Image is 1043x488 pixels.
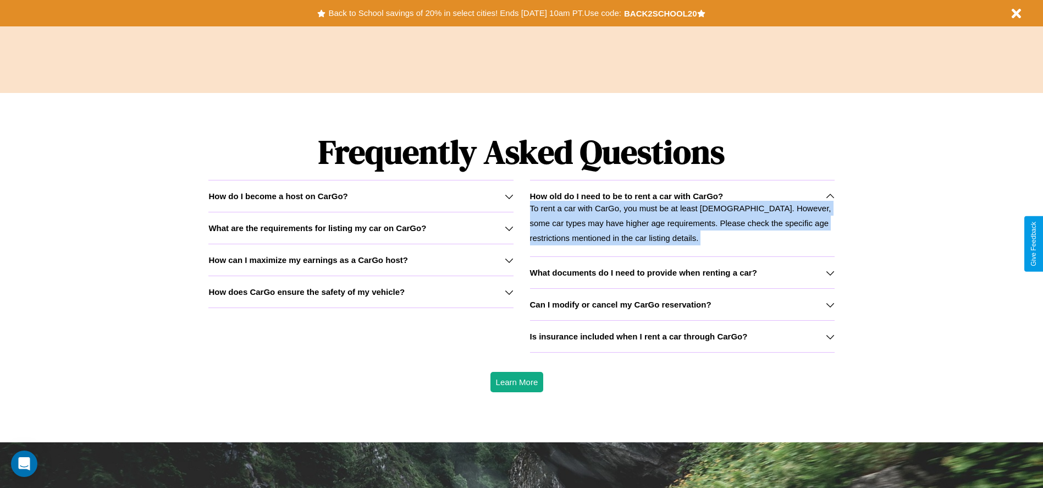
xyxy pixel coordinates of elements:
h3: What documents do I need to provide when renting a car? [530,268,757,277]
h3: How does CarGo ensure the safety of my vehicle? [208,287,405,297]
h3: How can I maximize my earnings as a CarGo host? [208,255,408,265]
div: Give Feedback [1030,222,1038,266]
h3: What are the requirements for listing my car on CarGo? [208,223,426,233]
h3: How old do I need to be to rent a car with CarGo? [530,191,724,201]
button: Back to School savings of 20% in select cities! Ends [DATE] 10am PT.Use code: [325,6,623,21]
div: Open Intercom Messenger [11,451,37,477]
b: BACK2SCHOOL20 [624,9,697,18]
p: To rent a car with CarGo, you must be at least [DEMOGRAPHIC_DATA]. However, some car types may ha... [530,201,835,245]
h3: Is insurance included when I rent a car through CarGo? [530,332,748,341]
button: Learn More [490,372,544,392]
h1: Frequently Asked Questions [208,124,834,180]
h3: How do I become a host on CarGo? [208,191,347,201]
h3: Can I modify or cancel my CarGo reservation? [530,300,711,309]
